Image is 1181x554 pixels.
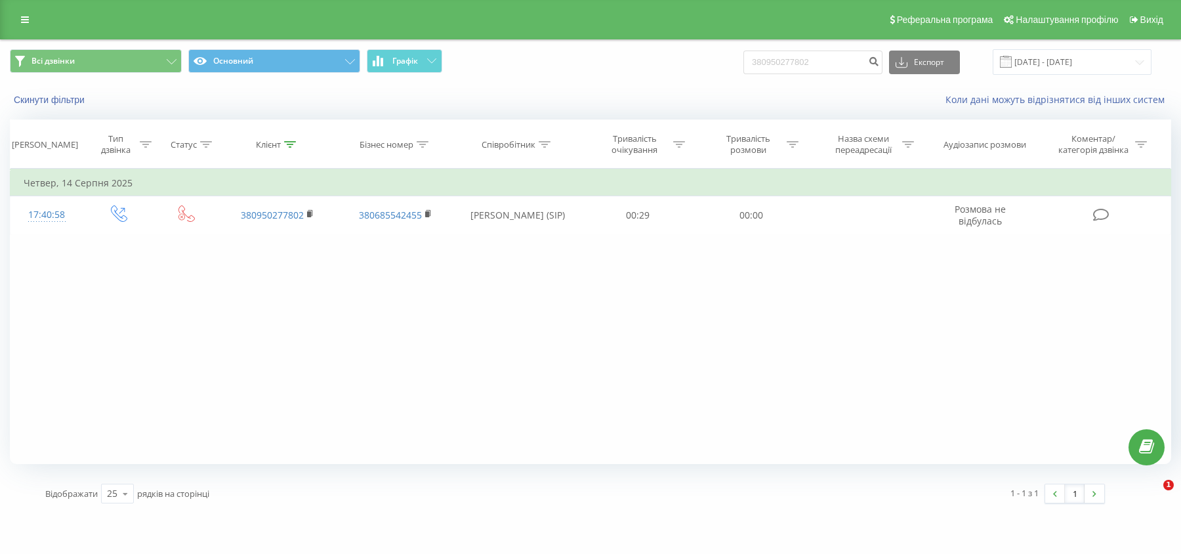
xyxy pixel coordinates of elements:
td: 00:00 [695,196,808,234]
div: Клієнт [256,139,281,150]
span: 1 [1163,480,1174,490]
a: 380685542455 [359,209,422,221]
div: Статус [171,139,197,150]
div: Співробітник [482,139,535,150]
div: Назва схеми переадресації [829,133,899,156]
button: Скинути фільтри [10,94,91,106]
div: Коментар/категорія дзвінка [1055,133,1132,156]
a: Коли дані можуть відрізнятися вiд інших систем [945,93,1171,106]
span: рядків на сторінці [137,488,209,500]
a: 380950277802 [241,209,304,221]
div: [PERSON_NAME] [12,139,78,150]
span: Всі дзвінки [31,56,75,66]
span: Реферальна програма [897,14,993,25]
td: Четвер, 14 Серпня 2025 [10,170,1171,196]
span: Вихід [1140,14,1163,25]
span: Налаштування профілю [1016,14,1118,25]
div: Бізнес номер [360,139,413,150]
a: 1 [1065,484,1085,503]
button: Графік [367,49,442,73]
span: Графік [392,56,418,66]
input: Пошук за номером [743,51,882,74]
div: Тривалість очікування [600,133,670,156]
span: Відображати [45,488,98,500]
td: [PERSON_NAME] (SIP) [454,196,581,234]
div: 1 - 1 з 1 [1010,486,1039,500]
div: 17:40:58 [24,202,70,228]
button: Основний [188,49,360,73]
div: Аудіозапис розмови [943,139,1026,150]
button: Всі дзвінки [10,49,182,73]
iframe: Intercom live chat [1136,480,1168,511]
span: Розмова не відбулась [955,203,1006,227]
div: 25 [107,487,117,500]
div: Тривалість розмови [713,133,783,156]
div: Тип дзвінка [94,133,137,156]
button: Експорт [889,51,960,74]
td: 00:29 [581,196,695,234]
